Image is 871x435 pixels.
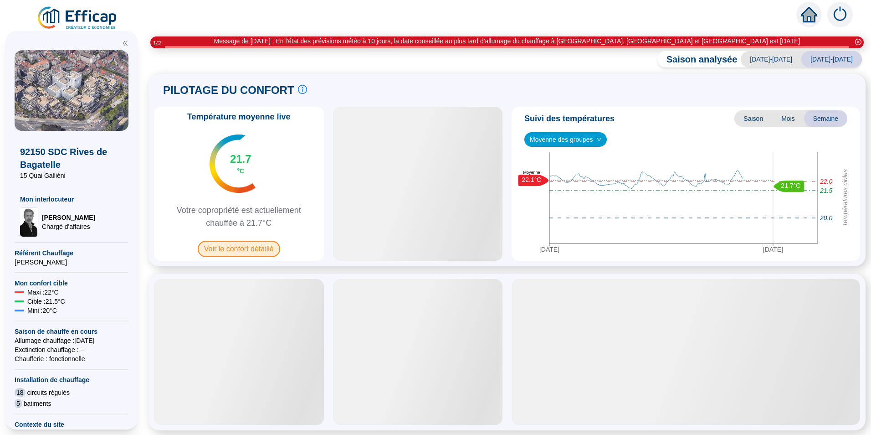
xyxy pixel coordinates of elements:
[214,36,800,46] div: Message de [DATE] : En l'état des prévisions météo à 10 jours, la date conseillée au plus tard d'...
[27,288,59,297] span: Maxi : 22 °C
[734,110,772,127] span: Saison
[781,182,800,189] text: 21.7°C
[522,176,542,183] text: 22.1°C
[15,327,128,336] span: Saison de chauffe en cours
[20,207,38,237] img: Chargé d'affaires
[163,83,294,98] span: PILOTAGE DU CONFORT
[841,169,849,227] tspan: Températures cibles
[15,399,22,408] span: 5
[539,246,559,253] tspan: [DATE]
[827,2,853,27] img: alerts
[15,420,128,429] span: Contexte du site
[158,204,320,229] span: Votre copropriété est actuellement chauffée à 21.7°C
[801,51,862,67] span: [DATE]-[DATE]
[15,354,128,363] span: Chaufferie : fonctionnelle
[657,53,738,66] span: Saison analysée
[820,187,832,194] tspan: 21.5
[524,112,615,125] span: Suivi des températures
[763,246,783,253] tspan: [DATE]
[153,40,161,47] i: 1 / 3
[210,135,256,193] img: indicateur températures
[15,258,128,267] span: [PERSON_NAME]
[596,137,602,142] span: down
[122,40,128,47] span: double-left
[42,222,95,231] span: Chargé d'affaires
[15,388,26,397] span: 18
[820,214,832,222] tspan: 20.0
[801,6,817,23] span: home
[15,345,128,354] span: Exctinction chauffage : --
[15,249,128,258] span: Référent Chauffage
[237,166,244,176] span: °C
[15,375,128,384] span: Installation de chauffage
[230,152,251,166] span: 21.7
[27,297,65,306] span: Cible : 21.5 °C
[15,336,128,345] span: Allumage chauffage : [DATE]
[772,110,804,127] span: Mois
[530,133,601,146] span: Moyenne des groupes
[27,306,57,315] span: Mini : 20 °C
[855,39,861,45] span: close-circle
[24,399,51,408] span: batiments
[36,5,119,31] img: efficap energie logo
[523,170,540,175] text: Moyenne
[198,241,280,257] span: Voir le confort détaillé
[20,145,123,171] span: 92150 SDC Rives de Bagatelle
[298,85,307,94] span: info-circle
[741,51,801,67] span: [DATE]-[DATE]
[20,171,123,180] span: 15 Quai Galliéni
[42,213,95,222] span: [PERSON_NAME]
[804,110,847,127] span: Semaine
[20,195,123,204] span: Mon interlocuteur
[182,110,296,123] span: Température moyenne live
[15,279,128,288] span: Mon confort cible
[27,388,70,397] span: circuits régulés
[820,178,832,185] tspan: 22.0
